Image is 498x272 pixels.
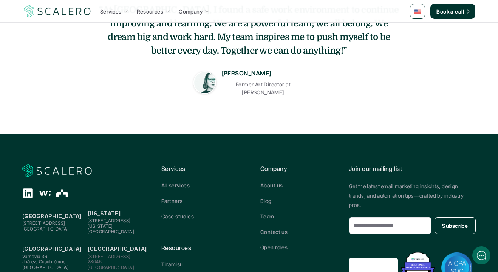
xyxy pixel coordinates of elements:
p: Tiramisu [161,260,183,268]
span: New conversation [49,104,91,111]
strong: [GEOGRAPHIC_DATA] [22,246,82,252]
h2: Let us know if we can help with lifecycle marketing. [11,50,140,86]
iframe: gist-messenger-bubble-iframe [472,246,490,264]
span: [GEOGRAPHIC_DATA] [22,226,69,232]
span: [STREET_ADDRESS] [22,220,65,226]
h5: “At [GEOGRAPHIC_DATA], I found a safe work environment to continue improving and learning. We are... [98,3,400,57]
p: Contact us [260,228,288,236]
img: Scalero company logotype [22,164,92,178]
p: Blog [260,197,272,205]
a: Book a call [430,4,475,19]
button: Subscribe [435,217,476,234]
p: Book a call [436,8,464,15]
p: Case studies [161,212,194,220]
span: [STREET_ADDRESS] [88,218,131,223]
span: [GEOGRAPHIC_DATA] [22,264,69,270]
a: Partners [161,197,238,205]
p: All services [161,181,190,189]
p: [STREET_ADDRESS] 28046 [GEOGRAPHIC_DATA] [88,254,149,270]
a: About us [260,181,337,189]
p: Join our mailing list [349,164,476,174]
span: Juárez, Cuauhtémoc [22,259,66,264]
span: [US_STATE][GEOGRAPHIC_DATA] [88,223,134,234]
a: Team [260,212,337,220]
a: Tiramisu [161,260,238,268]
a: Scalero company logotype [23,5,92,18]
h1: Hi! Welcome to [GEOGRAPHIC_DATA]. [11,37,140,49]
p: Services [100,8,121,15]
strong: [GEOGRAPHIC_DATA] [22,213,82,219]
p: Services [161,164,238,174]
button: New conversation [12,100,139,115]
a: All services [161,181,238,189]
img: Scalero company logotype [23,4,92,18]
a: Blog [260,197,337,205]
span: Varsovia 36 [22,254,47,259]
p: Resources [137,8,163,15]
p: Resources [161,243,238,253]
strong: [US_STATE] [88,210,121,217]
p: Get the latest email marketing insights, design trends, and automation tips—crafted by industry p... [349,181,476,210]
strong: [GEOGRAPHIC_DATA] [88,246,147,252]
p: About us [260,181,283,189]
span: We run on Gist [63,223,96,228]
p: Former Art Director at [PERSON_NAME] [222,80,305,96]
p: [PERSON_NAME] [222,69,271,78]
a: Case studies [161,212,238,220]
a: Contact us [260,228,337,236]
p: Open roles [260,243,288,251]
p: Company [179,8,203,15]
p: Subscribe [442,222,468,230]
p: Partners [161,197,182,205]
a: Open roles [260,243,337,251]
p: Company [260,164,337,174]
p: Team [260,212,274,220]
